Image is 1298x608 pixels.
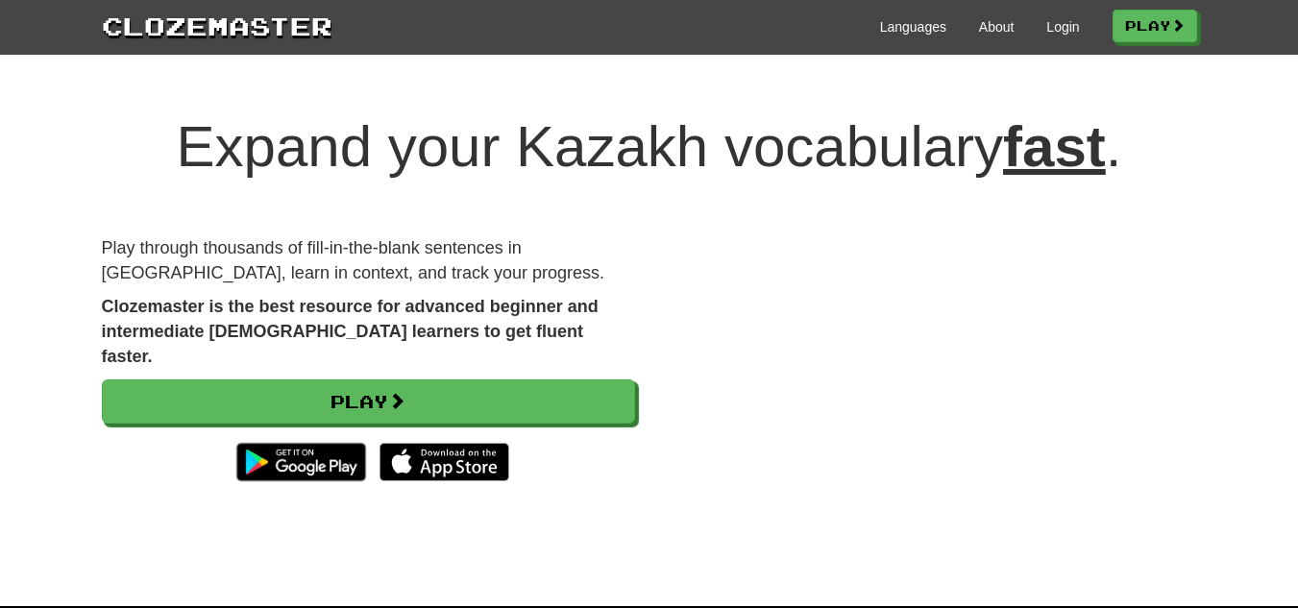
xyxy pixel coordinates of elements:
img: Get it on Google Play [227,433,376,491]
u: fast [1003,114,1106,179]
a: Play [1113,10,1197,42]
strong: Clozemaster is the best resource for advanced beginner and intermediate [DEMOGRAPHIC_DATA] learne... [102,297,599,365]
img: Download_on_the_App_Store_Badge_US-UK_135x40-25178aeef6eb6b83b96f5f2d004eda3bffbb37122de64afbaef7... [380,443,509,481]
a: Login [1046,17,1079,36]
a: Clozemaster [102,8,332,43]
a: About [979,17,1015,36]
p: Play through thousands of fill-in-the-blank sentences in [GEOGRAPHIC_DATA], learn in context, and... [102,236,635,285]
a: Languages [880,17,946,36]
a: Play [102,379,635,424]
h1: Expand your Kazakh vocabulary . [102,115,1197,179]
